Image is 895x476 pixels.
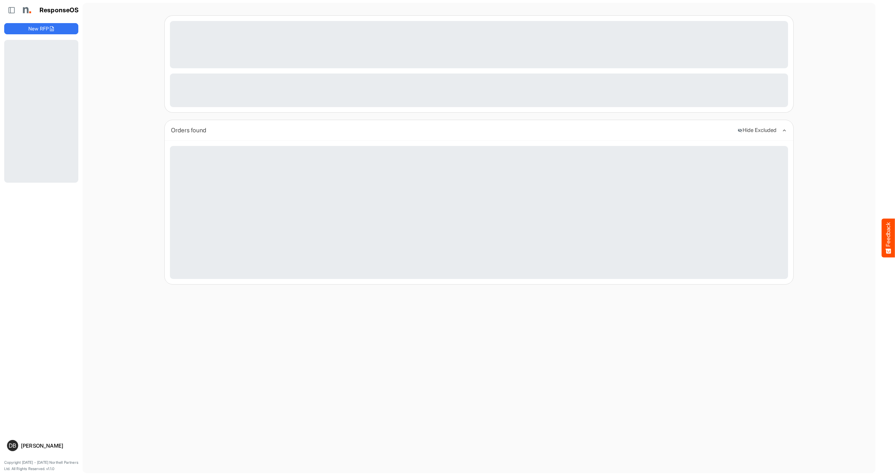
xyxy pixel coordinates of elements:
[170,146,788,279] div: Loading...
[4,23,78,34] button: New RFP
[170,21,788,68] div: Loading...
[9,443,16,448] span: DB
[170,73,788,107] div: Loading...
[4,40,78,183] div: Loading...
[40,7,79,14] h1: ResponseOS
[737,127,776,133] button: Hide Excluded
[882,219,895,258] button: Feedback
[171,125,732,135] div: Orders found
[21,443,76,448] div: [PERSON_NAME]
[4,460,78,472] p: Copyright [DATE] - [DATE] Northell Partners Ltd. All Rights Reserved. v1.1.0
[19,3,33,17] img: Northell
